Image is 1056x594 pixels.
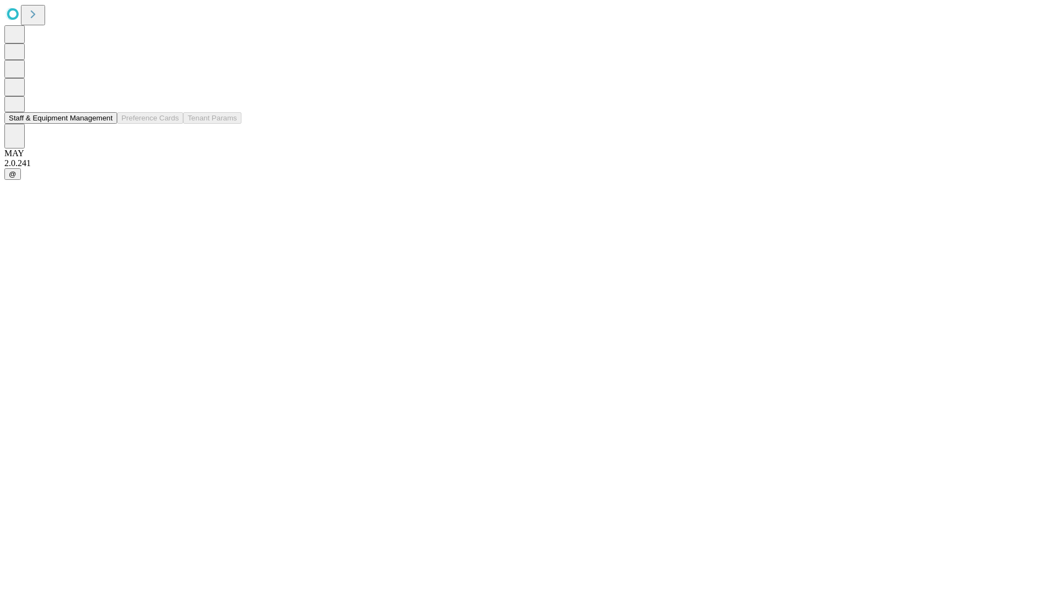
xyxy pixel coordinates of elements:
[4,158,1052,168] div: 2.0.241
[4,112,117,124] button: Staff & Equipment Management
[117,112,183,124] button: Preference Cards
[4,148,1052,158] div: MAY
[4,168,21,180] button: @
[183,112,241,124] button: Tenant Params
[9,170,16,178] span: @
